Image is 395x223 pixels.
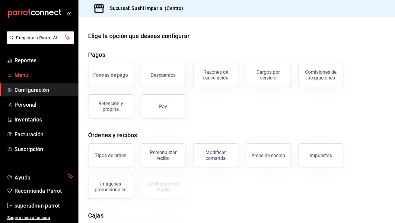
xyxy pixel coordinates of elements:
button: Razones de cancelación [193,63,238,87]
button: Pay [141,94,186,118]
span: Configuración [14,86,73,94]
div: Descuentos [151,72,176,78]
div: Razones de cancelación [197,69,234,81]
div: Cajas [88,211,104,220]
div: Órdenes y recibos [88,131,137,140]
span: Recomienda Parrot [14,187,73,195]
h3: Sucursal: Sushi Imperial (Centro) [105,5,183,12]
div: Pay [159,104,167,109]
span: Menú [14,71,73,79]
div: Cargos por servicio [250,69,287,81]
button: open_drawer_menu [66,11,71,16]
button: Certificados de regalo [141,175,186,199]
span: Reportes [14,56,73,64]
span: Personal [14,101,73,109]
div: Pagos [88,50,105,59]
div: Modificar comanda [197,150,234,161]
span: Ayuda [14,173,65,180]
button: Modificar comanda [193,143,238,167]
div: Certificados de regalo [145,181,182,192]
div: Elige la opción que deseas configurar [88,31,190,40]
button: Áreas de cocina [246,143,291,167]
span: Sugerir nueva función [7,215,73,221]
div: Tipos de orden [95,153,127,158]
button: Retención y propina [88,94,133,118]
div: Formas de pago [94,72,128,78]
button: Descuentos [141,63,186,87]
a: Pregunta a Parrot AI [4,39,74,45]
button: Pregunta a Parrot AI [7,31,74,44]
span: superadmin parrot [14,202,73,210]
button: Formas de pago [88,63,133,87]
div: Comisiones de integraciones [302,69,339,81]
span: Facturación [14,130,73,138]
div: Impuestos [310,153,332,158]
div: Personalizar recibo [145,150,182,161]
span: Suscripción [14,145,73,153]
button: Personalizar recibo [141,143,186,167]
button: Imágenes promocionales [88,175,133,199]
div: Retención y propina [92,101,129,112]
div: Imágenes promocionales [92,181,129,192]
button: Tipos de orden [88,143,133,167]
button: Impuestos [298,143,343,167]
button: Comisiones de integraciones [298,63,343,87]
span: Inventarios [14,115,73,124]
button: Cargos por servicio [246,63,291,87]
div: Áreas de cocina [251,153,285,158]
span: Pregunta a Parrot AI [16,35,65,41]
